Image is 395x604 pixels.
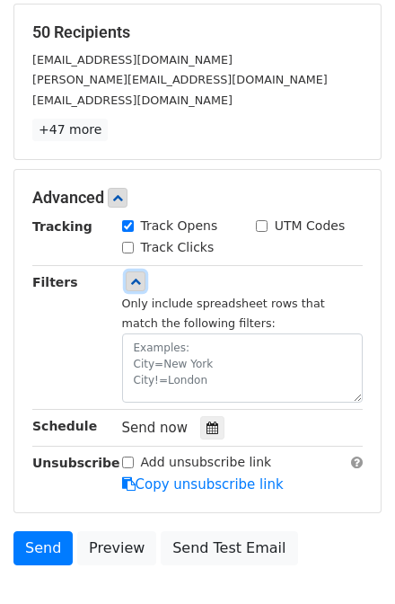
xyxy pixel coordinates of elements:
a: Send [13,531,73,565]
label: Track Opens [141,217,218,235]
small: Only include spreadsheet rows that match the following filters: [122,297,325,331]
small: [EMAIL_ADDRESS][DOMAIN_NAME] [32,93,233,107]
a: Send Test Email [161,531,297,565]
strong: Filters [32,275,78,289]
label: Track Clicks [141,238,215,257]
a: +47 more [32,119,108,141]
strong: Unsubscribe [32,456,120,470]
h5: 50 Recipients [32,22,363,42]
strong: Schedule [32,419,97,433]
label: UTM Codes [275,217,345,235]
small: [EMAIL_ADDRESS][DOMAIN_NAME] [32,53,233,67]
div: أداة الدردشة [305,518,395,604]
label: Add unsubscribe link [141,453,272,472]
a: Copy unsubscribe link [122,476,284,493]
a: Preview [77,531,156,565]
h5: Advanced [32,188,363,208]
iframe: Chat Widget [305,518,395,604]
small: [PERSON_NAME][EMAIL_ADDRESS][DOMAIN_NAME] [32,73,328,86]
strong: Tracking [32,219,92,234]
span: Send now [122,420,189,436]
